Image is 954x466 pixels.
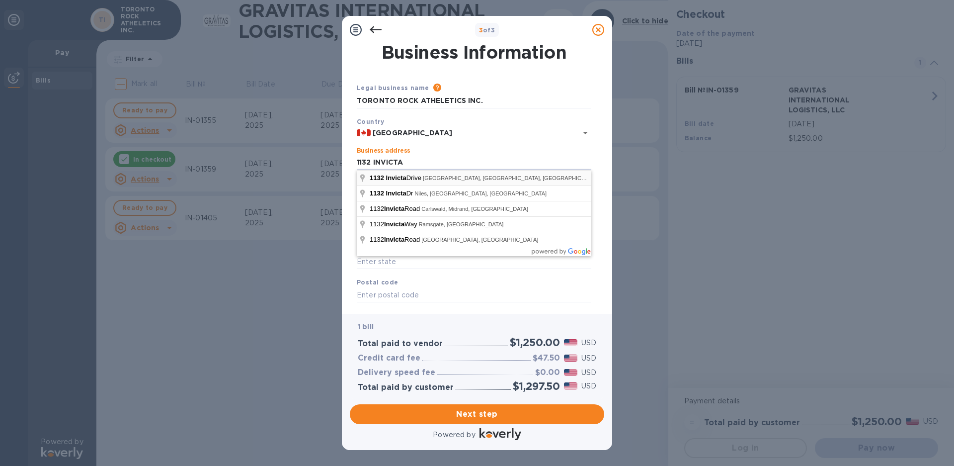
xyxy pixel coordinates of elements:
[421,206,528,212] span: Carlswald, Midrand, [GEOGRAPHIC_DATA]
[564,339,577,346] img: USD
[384,236,404,243] span: Invicta
[357,118,385,125] b: Country
[386,174,406,182] span: Invicta
[564,382,577,389] img: USD
[581,381,596,391] p: USD
[384,205,404,212] span: Invicta
[357,279,398,286] b: Postal code
[358,408,596,420] span: Next step
[370,174,423,182] span: Drive
[371,127,563,139] input: Select country
[350,404,604,424] button: Next step
[564,355,577,362] img: USD
[357,84,429,92] b: Legal business name
[423,175,600,181] span: [GEOGRAPHIC_DATA], [GEOGRAPHIC_DATA], [GEOGRAPHIC_DATA]
[479,428,521,440] img: Logo
[414,190,547,196] span: Niles, [GEOGRAPHIC_DATA], [GEOGRAPHIC_DATA]
[384,220,404,228] span: Invicta
[357,148,410,154] label: Business address
[479,26,483,34] span: 3
[370,236,421,243] span: 1132 Road
[370,205,421,212] span: 1132 Road
[370,220,419,228] span: 1132 Way
[358,339,443,349] h3: Total paid to vendor
[535,368,560,377] h3: $0.00
[479,26,495,34] b: of 3
[581,353,596,364] p: USD
[581,368,596,378] p: USD
[358,383,454,392] h3: Total paid by customer
[358,354,420,363] h3: Credit card fee
[357,255,591,270] input: Enter state
[578,126,592,140] button: Open
[510,336,560,349] h2: $1,250.00
[513,380,560,392] h2: $1,297.50
[421,237,538,243] span: [GEOGRAPHIC_DATA], [GEOGRAPHIC_DATA]
[370,174,384,182] span: 1132
[358,323,374,331] b: 1 bill
[370,189,406,197] span: 1132 Invicta
[419,221,504,227] span: Ramsgate, [GEOGRAPHIC_DATA]
[533,354,560,363] h3: $47.50
[433,430,475,440] p: Powered by
[564,369,577,376] img: USD
[357,129,371,136] img: CA
[357,93,591,108] input: Enter legal business name
[357,155,591,170] input: Enter address
[358,368,435,377] h3: Delivery speed fee
[357,287,591,302] input: Enter postal code
[355,42,593,63] h1: Business Information
[370,189,414,197] span: Dr
[581,338,596,348] p: USD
